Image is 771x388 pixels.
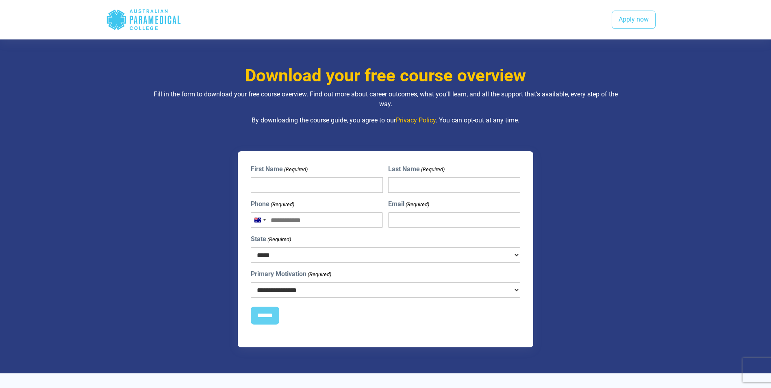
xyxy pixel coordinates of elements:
[148,89,623,109] p: Fill in the form to download your free course overview. Find out more about career outcomes, what...
[270,201,294,209] span: (Required)
[405,201,430,209] span: (Required)
[251,234,291,244] label: State
[251,269,331,279] label: Primary Motivation
[148,116,623,125] p: By downloading the course guide, you agree to our . You can opt-out at any time.
[388,199,429,209] label: Email
[388,164,445,174] label: Last Name
[421,166,445,174] span: (Required)
[267,235,291,244] span: (Required)
[251,199,294,209] label: Phone
[106,7,181,33] div: Australian Paramedical College
[283,166,308,174] span: (Required)
[396,116,436,124] a: Privacy Policy
[251,213,268,227] button: Selected country
[307,270,331,279] span: (Required)
[251,164,308,174] label: First Name
[612,11,656,29] a: Apply now
[148,65,623,86] h3: Download your free course overview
